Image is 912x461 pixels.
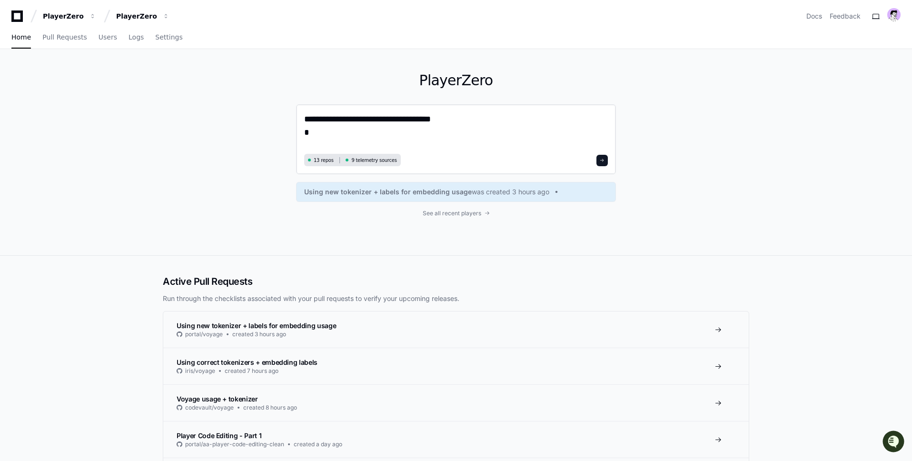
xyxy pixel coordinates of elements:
span: Home [11,34,31,40]
span: iris/voyage [185,367,215,375]
span: Voyage usage + tokenizer [177,395,258,403]
span: was created 3 hours ago [472,187,549,197]
span: portal/voyage [185,331,223,338]
span: created 3 hours ago [232,331,286,338]
a: Using new tokenizer + labels for embedding usageportal/voyagecreated 3 hours ago [163,311,749,348]
span: portal/aa-player-code-editing-clean [185,441,284,448]
button: Feedback [830,11,861,21]
h1: PlayerZero [296,72,616,89]
button: PlayerZero [39,8,100,25]
span: Player Code Editing - Part 1 [177,431,261,440]
span: codevault/voyage [185,404,234,411]
span: created 7 hours ago [225,367,278,375]
a: Player Code Editing - Part 1portal/aa-player-code-editing-cleancreated a day ago [163,421,749,458]
a: Using correct tokenizers + embedding labelsiris/voyagecreated 7 hours ago [163,348,749,384]
span: Using correct tokenizers + embedding labels [177,358,317,366]
span: 9 telemetry sources [351,157,397,164]
div: We're available if you need us! [32,80,120,88]
a: Powered byPylon [67,100,115,107]
img: avatar [887,8,901,21]
a: Docs [806,11,822,21]
span: Using new tokenizer + labels for embedding usage [177,321,336,330]
iframe: Open customer support [882,430,907,455]
img: PlayerZero [10,10,29,29]
span: Pylon [95,100,115,107]
img: 1756235613930-3d25f9e4-fa56-45dd-b3ad-e072dfbd1548 [10,71,27,88]
span: Logs [129,34,144,40]
div: Start new chat [32,71,156,80]
span: 13 repos [314,157,334,164]
button: Start new chat [162,74,173,85]
span: Using new tokenizer + labels for embedding usage [304,187,472,197]
div: PlayerZero [43,11,84,21]
a: Pull Requests [42,27,87,49]
div: PlayerZero [116,11,157,21]
span: Pull Requests [42,34,87,40]
span: Settings [155,34,182,40]
a: Logs [129,27,144,49]
div: Welcome [10,38,173,53]
h2: Active Pull Requests [163,275,749,288]
p: Run through the checklists associated with your pull requests to verify your upcoming releases. [163,294,749,303]
a: Settings [155,27,182,49]
a: Home [11,27,31,49]
a: See all recent players [296,210,616,217]
a: Users [99,27,117,49]
span: created 8 hours ago [243,404,297,411]
span: Users [99,34,117,40]
button: PlayerZero [112,8,173,25]
a: Voyage usage + tokenizercodevault/voyagecreated 8 hours ago [163,384,749,421]
span: See all recent players [423,210,481,217]
a: Using new tokenizer + labels for embedding usagewas created 3 hours ago [304,187,608,197]
span: created a day ago [294,441,342,448]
